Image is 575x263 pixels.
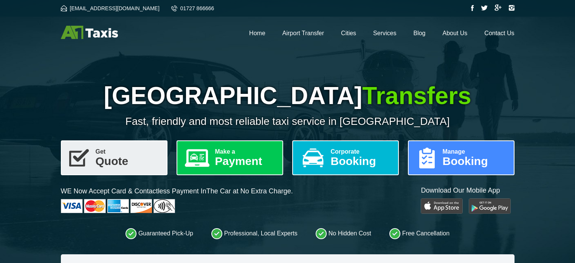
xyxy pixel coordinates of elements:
p: WE Now Accept Card & Contactless Payment In [61,187,293,196]
a: Blog [413,30,425,36]
img: Instagram [508,5,515,11]
h1: [GEOGRAPHIC_DATA] [61,82,515,110]
a: GetQuote [61,140,167,175]
span: Manage [443,149,508,155]
li: Guaranteed Pick-Up [126,228,193,239]
a: Make aPayment [177,140,283,175]
li: Professional, Local Experts [211,228,298,239]
img: Facebook [471,5,474,11]
a: [EMAIL_ADDRESS][DOMAIN_NAME] [61,5,160,11]
p: Fast, friendly and most reliable taxi service in [GEOGRAPHIC_DATA] [61,115,515,128]
p: Download Our Mobile App [421,186,514,195]
span: Make a [215,149,276,155]
span: Corporate [331,149,392,155]
img: Play Store [421,198,463,214]
a: ManageBooking [408,140,515,175]
img: Twitter [481,5,488,11]
span: The Car at No Extra Charge. [206,187,293,195]
a: About Us [443,30,468,36]
a: Home [249,30,265,36]
span: Transfers [362,82,471,109]
a: Cities [341,30,356,36]
a: Services [373,30,396,36]
img: Google Play [469,198,511,214]
a: Airport Transfer [282,30,324,36]
span: Get [96,149,161,155]
img: Cards [61,199,175,213]
a: 01727 866666 [171,5,214,11]
li: Free Cancellation [389,228,449,239]
img: Google Plus [494,5,502,11]
a: CorporateBooking [292,140,399,175]
li: No Hidden Cost [316,228,371,239]
a: Contact Us [484,30,514,36]
img: A1 Taxis St Albans LTD [61,26,118,39]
